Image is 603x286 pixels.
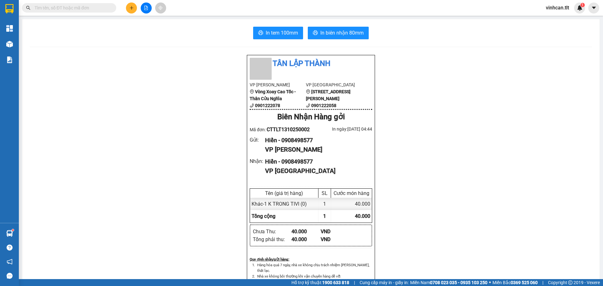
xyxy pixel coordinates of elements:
[430,280,487,285] strong: 0708 023 035 - 0935 103 250
[265,157,367,166] div: Hiền - 0908498577
[252,201,307,207] span: Khác - 1 K TRONG TIVI (0)
[410,279,487,286] span: Miền Nam
[265,136,367,145] div: Hiền - 0908498577
[250,103,254,108] span: phone
[306,103,310,108] span: phone
[322,280,349,285] strong: 1900 633 818
[267,127,310,132] span: CTTLT1310250002
[253,228,291,235] div: Chưa Thu :
[265,145,367,154] div: VP [PERSON_NAME]
[581,3,584,7] span: 1
[6,230,13,237] img: warehouse-icon
[252,213,275,219] span: Tổng cộng
[7,259,13,265] span: notification
[256,273,372,279] li: Nhà xe không bồi thường khi vận chuyển hàng dễ vỡ.
[265,166,367,176] div: VP [GEOGRAPHIC_DATA]
[250,58,372,70] li: Tân Lập Thành
[6,57,13,63] img: solution-icon
[313,30,318,36] span: printer
[252,190,317,196] div: Tên (giá trị hàng)
[255,103,280,108] b: 0901222078
[7,273,13,279] span: message
[321,235,350,243] div: VND
[306,89,310,94] span: environment
[568,280,573,285] span: copyright
[354,279,355,286] span: |
[323,213,326,219] span: 1
[308,27,369,39] button: printerIn biên nhận 80mm
[155,3,166,13] button: aim
[320,190,329,196] div: SL
[129,6,134,10] span: plus
[253,27,303,39] button: printerIn tem 100mm
[306,89,350,101] b: [STREET_ADDRESS][PERSON_NAME]
[26,6,30,10] span: search
[141,3,152,13] button: file-add
[250,89,296,101] b: Vòng Xoay Cao Tốc - Thân Cửu Nghĩa
[291,228,321,235] div: 40.000
[311,126,372,132] div: In ngày: [DATE] 04:44
[577,5,583,11] img: icon-new-feature
[250,111,372,123] div: Biên Nhận Hàng gởi
[355,213,370,219] span: 40.000
[306,81,362,88] li: VP [GEOGRAPHIC_DATA]
[588,3,599,13] button: caret-down
[250,81,306,88] li: VP [PERSON_NAME]
[12,229,14,231] sup: 1
[318,198,331,210] div: 1
[250,136,265,144] div: Gửi :
[489,281,491,284] span: ⚪️
[580,3,585,7] sup: 1
[253,235,291,243] div: Tổng phải thu :
[5,4,14,13] img: logo-vxr
[542,279,543,286] span: |
[541,4,574,12] span: vinhcan.tlt
[492,279,538,286] span: Miền Bắc
[7,245,13,251] span: question-circle
[591,5,597,11] span: caret-down
[360,279,409,286] span: Cung cấp máy in - giấy in:
[35,4,109,11] input: Tìm tên, số ĐT hoặc mã đơn
[256,262,372,273] li: Hàng hóa quá 7 ngày, nhà xe không chịu trách nhiệm [PERSON_NAME], thất lạc.
[321,228,350,235] div: VND
[250,157,265,165] div: Nhận :
[320,29,364,37] span: In biên nhận 80mm
[511,280,538,285] strong: 0369 525 060
[291,279,349,286] span: Hỗ trợ kỹ thuật:
[6,25,13,32] img: dashboard-icon
[291,235,321,243] div: 40.000
[333,190,370,196] div: Cước món hàng
[258,30,263,36] span: printer
[6,41,13,47] img: warehouse-icon
[266,29,298,37] span: In tem 100mm
[250,89,254,94] span: environment
[311,103,336,108] b: 0901222058
[331,198,372,210] div: 40.000
[250,126,311,133] div: Mã đơn:
[144,6,148,10] span: file-add
[126,3,137,13] button: plus
[250,256,372,262] div: Quy định nhận/gửi hàng :
[158,6,163,10] span: aim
